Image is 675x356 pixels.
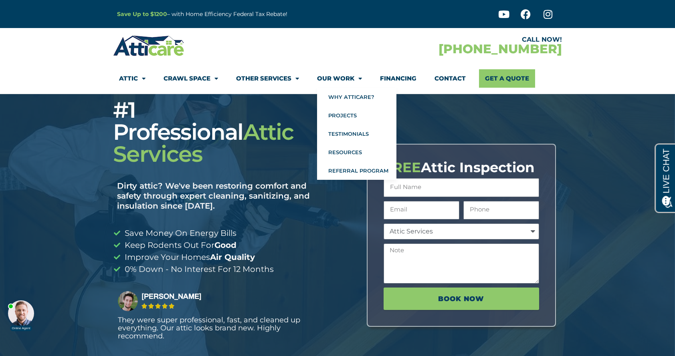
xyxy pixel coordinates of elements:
span: 0% Down - No Interest For 12 Months [123,263,274,275]
a: Referral Program [317,161,396,180]
h1: #1 Professional [113,99,311,165]
a: Get A Quote [479,69,535,88]
a: Save Up to $1200 [117,10,167,18]
b: Good [214,240,236,250]
span: Improve Your Homes [123,251,255,263]
button: BOOK NOW [384,288,539,310]
input: Only numbers and phone characters (#, -, *, etc) are accepted. [463,201,539,220]
nav: Menu [119,69,556,88]
a: Testimonials [317,125,396,143]
a: Contact [435,69,466,88]
div: Attic Inspection [384,161,539,174]
span: Attic Services [113,119,294,167]
a: Crawl Space [164,69,218,88]
span: Save Money On Energy Bills [123,227,236,239]
span: FREE [384,159,421,176]
i:  [141,302,147,310]
i:  [148,302,154,310]
span: BOOK NOW [438,292,484,306]
a: Projects [317,106,396,125]
div: Slides [118,291,306,356]
iframe: Chat Invitation [4,292,44,332]
a: Our Work [317,69,362,88]
ul: Our Work [317,88,396,180]
a: Financing [380,69,416,88]
i:  [155,302,161,310]
span: [PERSON_NAME] [141,291,202,302]
span: Dirty attic? We've been restoring comfort and safety through expert cleaning, sanitizing, and ins... [113,181,311,211]
p: – with Home Efficiency Federal Tax Rebate! [117,10,377,19]
a: Why Atticare? [317,88,396,106]
img: Greg T. [118,291,138,311]
input: Email [384,201,459,220]
a: Resources [317,143,396,161]
b: Air Quality [210,252,255,262]
a: Attic [119,69,146,88]
i:  [169,302,174,310]
span: Keep Rodents Out For [123,239,236,251]
div: They were super professional, fast, and cleaned up everything. Our attic looks brand new. Highly ... [118,316,306,340]
span: Opens a chat window [20,6,65,16]
a: Other Services [236,69,299,88]
i:  [162,302,168,310]
input: Full Name [384,178,539,197]
div: CALL NOW! [337,36,562,43]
